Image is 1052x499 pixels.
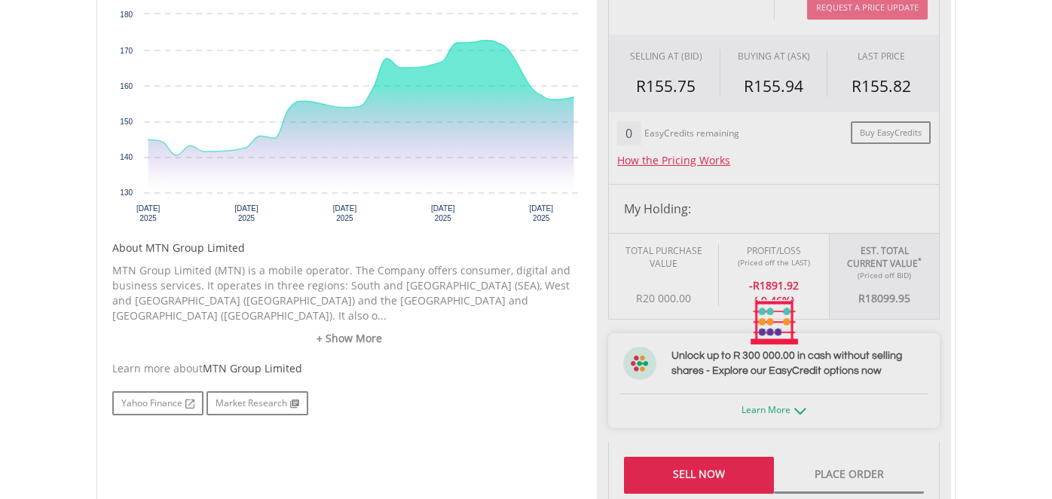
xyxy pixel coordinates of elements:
text: [DATE] 2025 [234,204,258,222]
div: Chart. Highcharts interactive chart. [112,7,586,233]
a: Market Research [206,391,308,415]
text: 130 [120,188,133,197]
span: MTN Group Limited [203,361,302,375]
text: 170 [120,47,133,55]
p: MTN Group Limited (MTN) is a mobile operator. The Company offers consumer, digital and business s... [112,263,586,323]
h5: About MTN Group Limited [112,240,586,256]
text: 180 [120,11,133,19]
text: [DATE] 2025 [333,204,357,222]
text: [DATE] 2025 [136,204,161,222]
text: 160 [120,82,133,90]
svg: Interactive chart [112,7,586,233]
text: [DATE] 2025 [431,204,455,222]
text: 150 [120,118,133,126]
text: 140 [120,153,133,161]
a: + Show More [112,331,586,346]
text: [DATE] 2025 [529,204,553,222]
div: Learn more about [112,361,586,376]
a: Yahoo Finance [112,391,203,415]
